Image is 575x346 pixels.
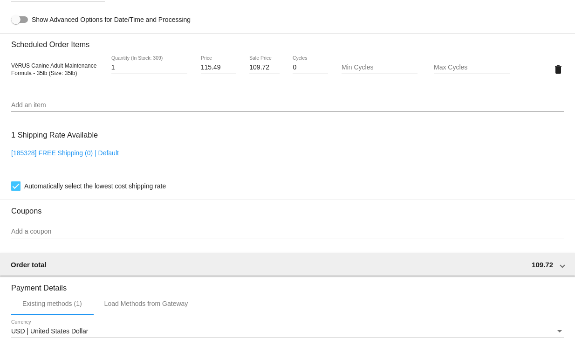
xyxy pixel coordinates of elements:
div: Existing methods (1) [22,300,82,307]
input: Cycles [293,64,328,71]
input: Sale Price [249,64,280,71]
input: Max Cycles [434,64,510,71]
input: Quantity (In Stock: 309) [111,64,187,71]
div: Load Methods from Gateway [104,300,188,307]
input: Add a coupon [11,228,564,235]
input: Min Cycles [342,64,418,71]
h3: 1 Shipping Rate Available [11,125,98,145]
input: Price [201,64,236,71]
h3: Payment Details [11,277,564,292]
span: Automatically select the lowest cost shipping rate [24,180,166,192]
span: 109.72 [532,261,553,269]
mat-select: Currency [11,328,564,335]
span: Order total [11,261,47,269]
span: USD | United States Dollar [11,327,88,335]
h3: Coupons [11,200,564,215]
a: [185328] FREE Shipping (0) | Default [11,149,119,157]
span: Show Advanced Options for Date/Time and Processing [32,15,191,24]
input: Add an item [11,102,564,109]
h3: Scheduled Order Items [11,33,564,49]
span: VēRUS Canine Adult Maintenance Formula - 35lb (Size: 35lb) [11,62,96,76]
mat-icon: delete [553,64,564,75]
